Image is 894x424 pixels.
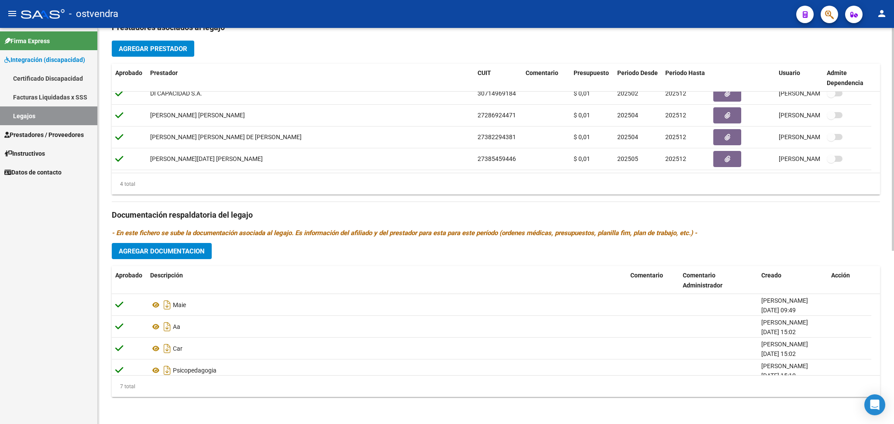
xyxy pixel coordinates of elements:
[478,112,516,119] span: 27286924471
[823,64,871,92] datatable-header-cell: Admite Dependencia
[478,90,516,97] span: 30714969184
[828,266,871,295] datatable-header-cell: Acción
[617,69,658,76] span: Periodo Desde
[617,112,638,119] span: 202504
[614,64,662,92] datatable-header-cell: Periodo Desde
[761,362,808,369] span: [PERSON_NAME]
[478,133,516,140] span: 27382294381
[119,247,205,255] span: Agregar Documentacion
[683,272,722,289] span: Comentario Administrador
[112,209,880,221] h3: Documentación respaldatoria del legajo
[112,41,194,57] button: Agregar Prestador
[617,133,638,140] span: 202504
[115,69,142,76] span: Aprobado
[779,90,847,97] span: [PERSON_NAME] [DATE]
[574,133,590,140] span: $ 0,01
[150,89,202,99] div: DI CAPACIDAD S.A.
[570,64,614,92] datatable-header-cell: Presupuesto
[574,90,590,97] span: $ 0,01
[526,69,558,76] span: Comentario
[147,64,474,92] datatable-header-cell: Prestador
[665,69,705,76] span: Periodo Hasta
[665,90,686,97] span: 202512
[630,272,663,279] span: Comentario
[150,154,263,164] div: [PERSON_NAME][DATE] [PERSON_NAME]
[617,90,638,97] span: 202502
[761,341,808,348] span: [PERSON_NAME]
[827,69,863,86] span: Admite Dependencia
[162,298,173,312] i: Descargar documento
[162,342,173,356] i: Descargar documento
[574,112,590,119] span: $ 0,01
[627,266,679,295] datatable-header-cell: Comentario
[779,133,847,140] span: [PERSON_NAME] [DATE]
[474,64,522,92] datatable-header-cell: CUIT
[679,266,758,295] datatable-header-cell: Comentario Administrador
[69,4,118,24] span: - ostvendra
[665,112,686,119] span: 202512
[112,382,135,391] div: 7 total
[761,350,796,357] span: [DATE] 15:02
[4,130,84,140] span: Prestadores / Proveedores
[779,112,847,119] span: [PERSON_NAME] [DATE]
[662,64,710,92] datatable-header-cell: Periodo Hasta
[112,179,135,189] div: 4 total
[4,168,62,177] span: Datos de contacto
[162,363,173,377] i: Descargar documento
[4,55,85,65] span: Integración (discapacidad)
[112,229,697,237] i: - En este fichero se sube la documentación asociada al legajo. Es información del afiliado y del ...
[150,342,623,356] div: Car
[775,64,823,92] datatable-header-cell: Usuario
[112,266,147,295] datatable-header-cell: Aprobado
[119,45,187,53] span: Agregar Prestador
[150,363,623,377] div: Psicopedagogia
[761,297,808,304] span: [PERSON_NAME]
[150,110,245,120] div: [PERSON_NAME] [PERSON_NAME]
[150,320,623,334] div: Aa
[112,243,212,259] button: Agregar Documentacion
[150,69,178,76] span: Prestador
[147,266,627,295] datatable-header-cell: Descripción
[761,272,781,279] span: Creado
[574,155,590,162] span: $ 0,01
[761,319,808,326] span: [PERSON_NAME]
[617,155,638,162] span: 202505
[478,155,516,162] span: 27385459446
[574,69,609,76] span: Presupuesto
[877,8,887,19] mat-icon: person
[761,328,796,335] span: [DATE] 15:02
[150,298,623,312] div: Maie
[665,133,686,140] span: 202512
[779,155,847,162] span: [PERSON_NAME] [DATE]
[761,307,796,314] span: [DATE] 09:49
[150,272,183,279] span: Descripción
[761,372,796,379] span: [DATE] 15:10
[112,64,147,92] datatable-header-cell: Aprobado
[864,394,885,415] div: Open Intercom Messenger
[4,149,45,158] span: Instructivos
[115,272,142,279] span: Aprobado
[831,272,850,279] span: Acción
[150,132,302,142] div: [PERSON_NAME] [PERSON_NAME] DE [PERSON_NAME]
[4,36,50,46] span: Firma Express
[665,155,686,162] span: 202512
[758,266,828,295] datatable-header-cell: Creado
[162,320,173,334] i: Descargar documento
[779,69,800,76] span: Usuario
[7,8,17,19] mat-icon: menu
[522,64,570,92] datatable-header-cell: Comentario
[478,69,491,76] span: CUIT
